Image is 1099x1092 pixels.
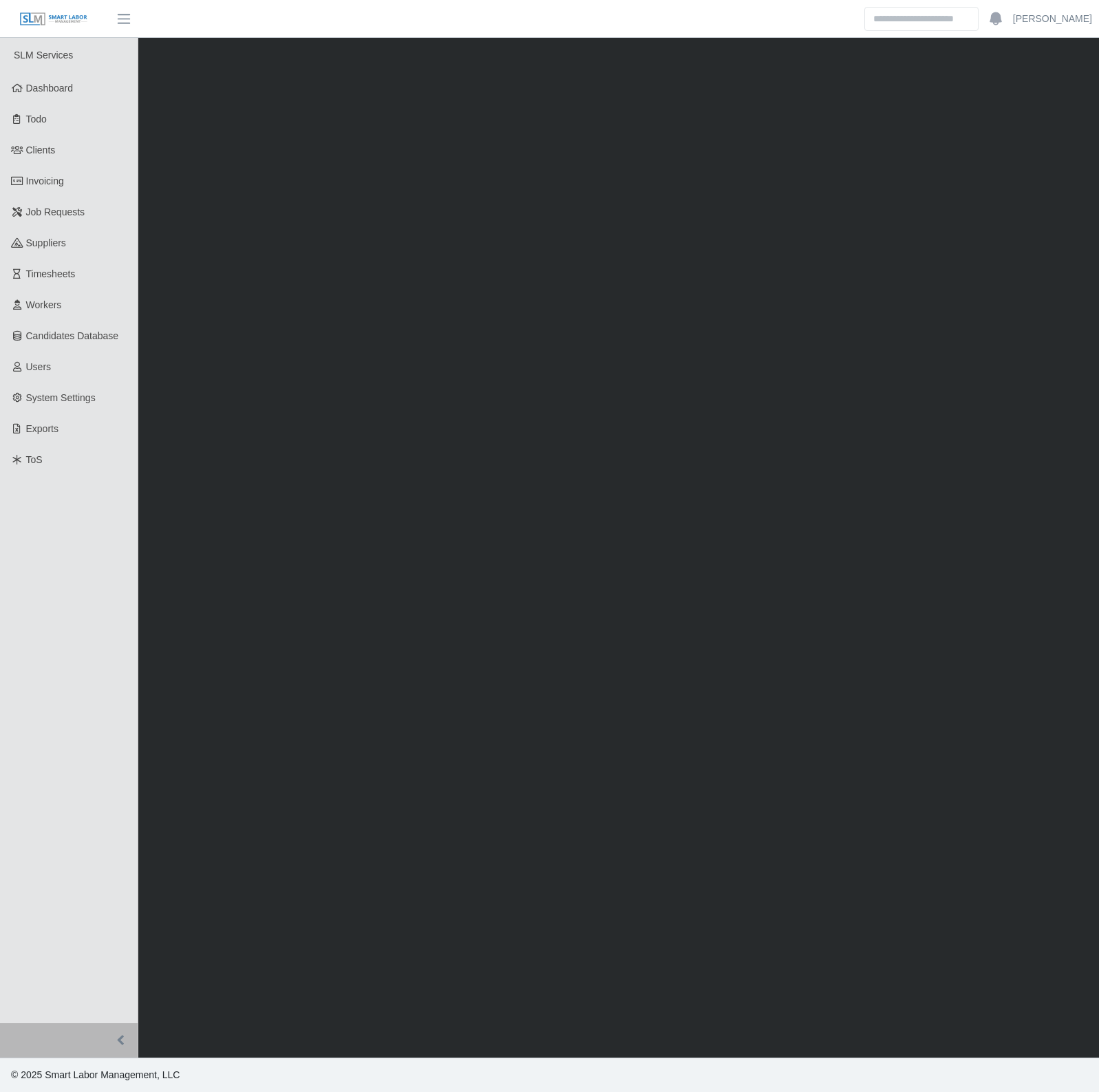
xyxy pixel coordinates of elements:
span: © 2025 Smart Labor Management, LLC [11,1069,180,1080]
span: Exports [26,423,58,434]
span: Dashboard [26,83,74,94]
span: Timesheets [26,268,76,279]
input: Search [864,7,979,31]
span: Suppliers [26,237,66,248]
span: SLM Services [14,50,73,61]
span: System Settings [26,392,96,403]
span: Job Requests [26,206,85,217]
span: Invoicing [26,175,64,186]
span: Todo [26,114,47,125]
img: SLM Logo [19,12,88,27]
span: Workers [26,299,62,310]
span: Users [26,361,52,372]
span: ToS [26,454,43,465]
span: Candidates Database [26,330,119,341]
span: Clients [26,144,56,156]
a: [PERSON_NAME] [1013,12,1092,26]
